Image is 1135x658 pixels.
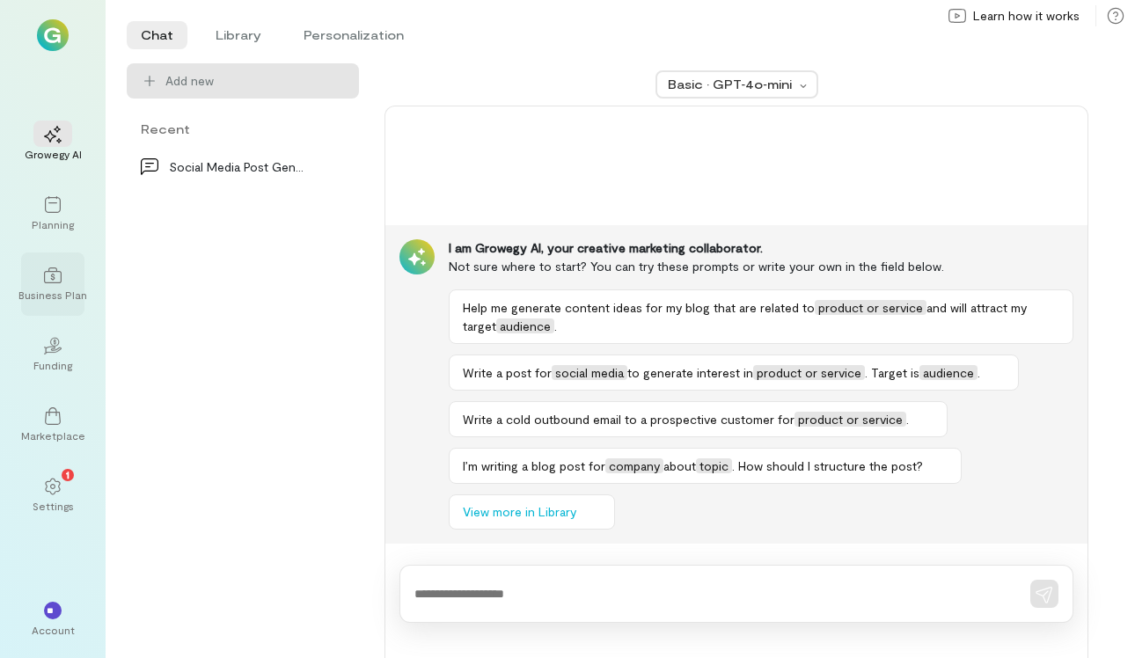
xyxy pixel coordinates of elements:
[463,365,552,380] span: Write a post for
[201,21,275,49] li: Library
[919,365,978,380] span: audience
[449,448,962,484] button: I’m writing a blog post forcompanyabouttopic. How should I structure the post?
[973,7,1080,25] span: Learn how it works
[605,458,663,473] span: company
[978,365,980,380] span: .
[753,365,865,380] span: product or service
[463,503,576,521] span: View more in Library
[449,239,1073,257] div: I am Growegy AI, your creative marketing collaborator.
[21,464,84,527] a: Settings
[21,252,84,316] a: Business Plan
[449,289,1073,344] button: Help me generate content ideas for my blog that are related toproduct or serviceand will attract ...
[21,112,84,175] a: Growegy AI
[66,466,70,482] span: 1
[668,76,794,93] div: Basic · GPT‑4o‑mini
[627,365,753,380] span: to generate interest in
[18,288,87,302] div: Business Plan
[552,365,627,380] span: social media
[32,217,74,231] div: Planning
[32,623,75,637] div: Account
[165,72,345,90] span: Add new
[127,21,187,49] li: Chat
[815,300,926,315] span: product or service
[33,499,74,513] div: Settings
[21,393,84,457] a: Marketplace
[169,157,306,176] div: Social Media Post Generation
[449,494,615,530] button: View more in Library
[696,458,732,473] span: topic
[732,458,923,473] span: . How should I structure the post?
[21,428,85,442] div: Marketplace
[463,300,815,315] span: Help me generate content ideas for my blog that are related to
[496,318,554,333] span: audience
[449,355,1019,391] button: Write a post forsocial mediato generate interest inproduct or service. Target isaudience.
[463,458,605,473] span: I’m writing a blog post for
[449,401,948,437] button: Write a cold outbound email to a prospective customer forproduct or service.
[865,365,919,380] span: . Target is
[449,257,1073,275] div: Not sure where to start? You can try these prompts or write your own in the field below.
[463,412,794,427] span: Write a cold outbound email to a prospective customer for
[127,120,359,138] div: Recent
[663,458,696,473] span: about
[33,358,72,372] div: Funding
[794,412,906,427] span: product or service
[21,323,84,386] a: Funding
[21,182,84,245] a: Planning
[289,21,418,49] li: Personalization
[906,412,909,427] span: .
[554,318,557,333] span: .
[25,147,82,161] div: Growegy AI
